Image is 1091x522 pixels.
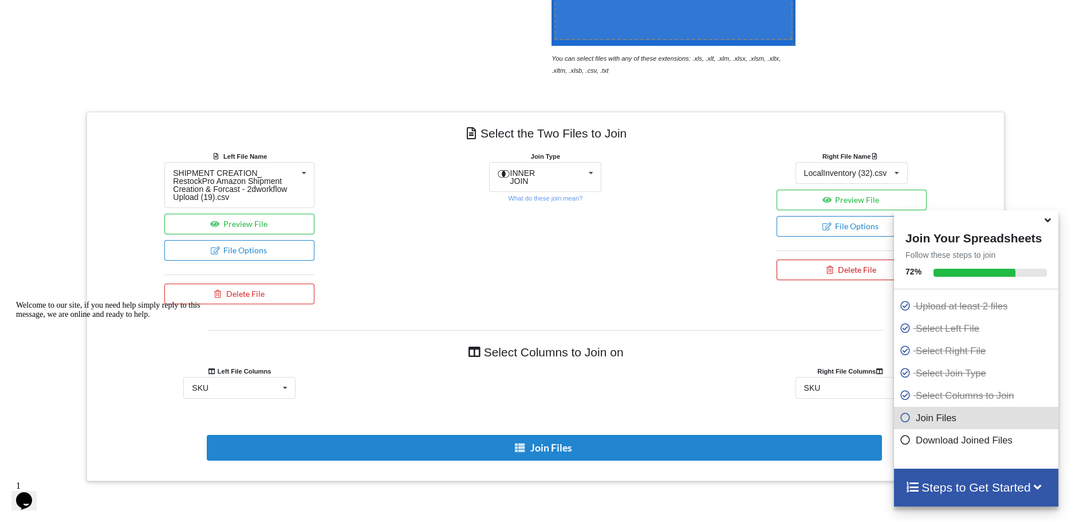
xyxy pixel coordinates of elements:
[894,228,1058,245] h4: Join Your Spreadsheets
[11,476,48,511] iframe: chat widget
[777,190,927,210] button: Preview File
[164,214,314,234] button: Preview File
[207,435,882,461] button: Join Files
[95,120,996,146] h4: Select the Two Files to Join
[900,344,1055,358] p: Select Right File
[822,153,880,160] b: Right File Name
[900,366,1055,380] p: Select Join Type
[5,5,211,23] div: Welcome to our site, if you need help simply reply to this message, we are online and ready to help.
[900,388,1055,403] p: Select Columns to Join
[804,384,821,392] div: SKU
[900,299,1055,313] p: Upload at least 2 files
[5,5,189,22] span: Welcome to our site, if you need help simply reply to this message, we are online and ready to help.
[508,195,582,202] small: What do these join mean?
[11,296,218,470] iframe: chat widget
[531,153,560,160] b: Join Type
[900,411,1055,425] p: Join Files
[223,153,267,160] b: Left File Name
[777,260,927,280] button: Delete File
[208,368,271,375] b: Left File Columns
[208,339,883,365] h4: Select Columns to Join on
[164,284,314,304] button: Delete File
[777,216,927,237] button: File Options
[552,55,781,74] i: You can select files with any of these extensions: .xls, .xlt, .xlm, .xlsx, .xlsm, .xltx, .xltm, ...
[173,169,297,201] div: SHIPMENT CREATION_ RestockPro Amazon Shipment Creation & Forcast - 2dworkflow Upload (19).csv
[804,169,887,177] div: LocalInventory (32).csv
[905,480,1047,494] h4: Steps to Get Started
[164,240,314,261] button: File Options
[905,267,921,276] b: 72 %
[894,249,1058,261] p: Follow these steps to join
[900,321,1055,336] p: Select Left File
[817,368,885,375] b: Right File Columns
[510,168,535,186] span: INNER JOIN
[900,433,1055,448] p: Download Joined Files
